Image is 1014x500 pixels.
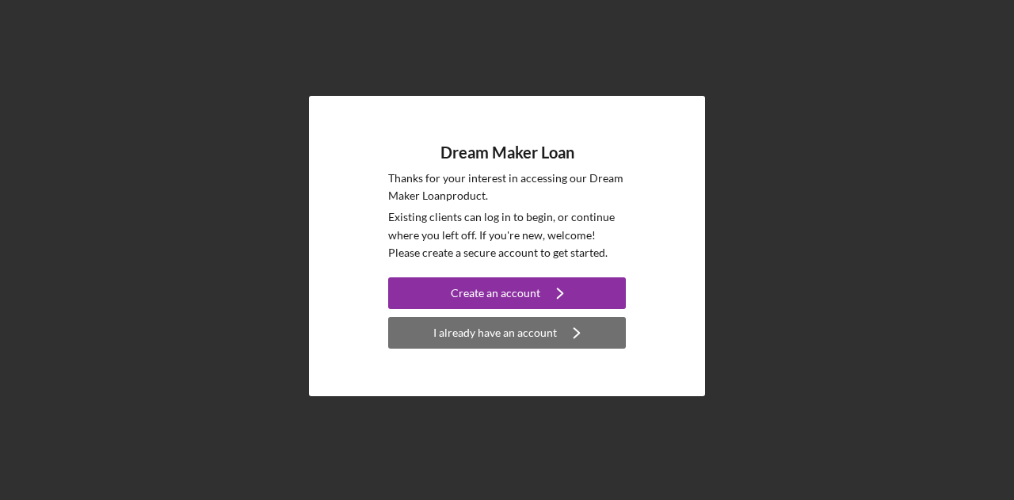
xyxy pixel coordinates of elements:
[388,277,626,313] a: Create an account
[433,317,557,349] div: I already have an account
[388,170,626,205] p: Thanks for your interest in accessing our Dream Maker Loan product.
[388,208,626,261] p: Existing clients can log in to begin, or continue where you left off. If you're new, welcome! Ple...
[451,277,540,309] div: Create an account
[388,277,626,309] button: Create an account
[440,143,574,162] h4: Dream Maker Loan
[388,317,626,349] button: I already have an account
